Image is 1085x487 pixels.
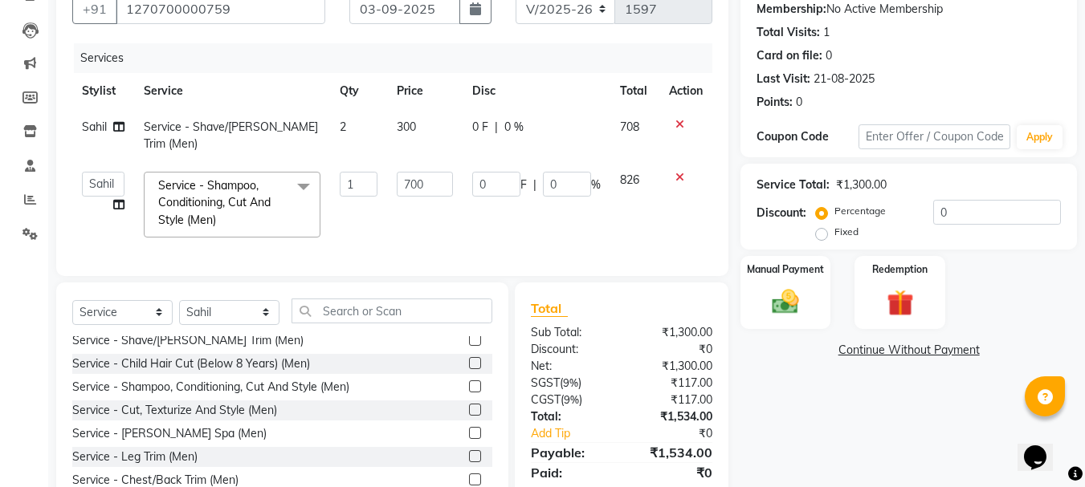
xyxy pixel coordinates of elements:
[495,119,498,136] span: |
[757,47,822,64] div: Card on file:
[622,341,724,358] div: ₹0
[879,286,922,319] img: _gift.svg
[563,376,578,389] span: 9%
[531,375,560,390] span: SGST
[519,408,622,425] div: Total:
[144,120,318,151] span: Service - Shave/[PERSON_NAME] Trim (Men)
[519,425,638,442] a: Add Tip
[533,177,536,193] span: |
[72,448,198,465] div: Service - Leg Trim (Men)
[134,73,330,109] th: Service
[463,73,610,109] th: Disc
[519,375,622,392] div: ( )
[519,341,622,358] div: Discount:
[72,425,267,442] div: Service - [PERSON_NAME] Spa (Men)
[216,213,223,227] a: x
[72,355,310,372] div: Service - Child Hair Cut (Below 8 Years) (Men)
[622,358,724,375] div: ₹1,300.00
[622,392,724,408] div: ₹117.00
[330,73,388,109] th: Qty
[757,177,830,193] div: Service Total:
[834,204,886,218] label: Percentage
[757,24,820,41] div: Total Visits:
[622,408,724,425] div: ₹1,534.00
[1017,125,1063,149] button: Apply
[1018,423,1069,471] iframe: chat widget
[519,463,622,482] div: Paid:
[610,73,659,109] th: Total
[519,324,622,341] div: Sub Total:
[620,120,639,134] span: 708
[72,73,134,109] th: Stylist
[836,177,887,193] div: ₹1,300.00
[872,262,928,277] label: Redemption
[622,324,724,341] div: ₹1,300.00
[519,392,622,408] div: ( )
[531,300,568,317] span: Total
[74,43,724,73] div: Services
[472,119,488,136] span: 0 F
[757,94,793,111] div: Points:
[591,177,601,193] span: %
[764,286,807,317] img: _cash.svg
[531,392,561,407] span: CGST
[292,298,492,323] input: Search or Scan
[757,1,826,18] div: Membership:
[814,71,875,87] div: 21-08-2025
[744,342,1074,359] a: Continue Without Payment
[340,120,346,134] span: 2
[796,94,802,111] div: 0
[519,443,622,462] div: Payable:
[158,178,271,227] span: Service - Shampoo, Conditioning, Cut And Style (Men)
[757,1,1061,18] div: No Active Membership
[823,24,830,41] div: 1
[397,120,416,134] span: 300
[757,128,858,145] div: Coupon Code
[757,205,806,221] div: Discount:
[622,443,724,462] div: ₹1,534.00
[519,358,622,375] div: Net:
[834,225,859,239] label: Fixed
[826,47,832,64] div: 0
[622,375,724,392] div: ₹117.00
[659,73,712,109] th: Action
[622,463,724,482] div: ₹0
[82,120,107,134] span: Sahil
[564,393,579,406] span: 9%
[639,425,725,442] div: ₹0
[72,379,349,396] div: Service - Shampoo, Conditioning, Cut And Style (Men)
[387,73,462,109] th: Price
[72,332,304,349] div: Service - Shave/[PERSON_NAME] Trim (Men)
[757,71,810,87] div: Last Visit:
[747,262,824,277] label: Manual Payment
[520,177,527,193] span: F
[859,124,1010,149] input: Enter Offer / Coupon Code
[504,119,524,136] span: 0 %
[620,172,639,187] span: 826
[72,402,277,419] div: Service - Cut, Texturize And Style (Men)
